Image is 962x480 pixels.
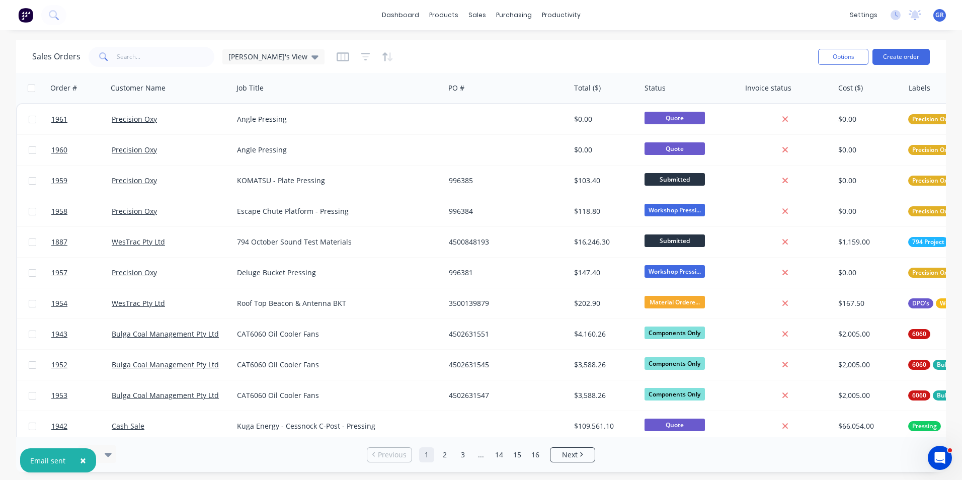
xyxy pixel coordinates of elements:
[872,49,930,65] button: Create order
[912,114,960,124] span: Precision Oxycut
[838,268,898,278] div: $0.00
[50,83,77,93] div: Order #
[51,227,112,257] a: 1887
[574,360,633,370] div: $3,588.26
[645,173,705,186] span: Submitted
[935,11,944,20] span: GR
[845,8,883,23] div: settings
[838,237,898,247] div: $1,159.00
[838,421,898,431] div: $66,054.00
[838,176,898,186] div: $0.00
[449,268,560,278] div: 996381
[112,390,219,400] a: Bulga Coal Management Pty Ltd
[51,237,67,247] span: 1887
[574,237,633,247] div: $16,246.30
[237,176,430,186] div: KOMATSU - Plate Pressing
[455,447,470,462] a: Page 3
[463,8,491,23] div: sales
[51,166,112,196] a: 1959
[937,390,953,401] span: Bulga
[449,298,560,308] div: 3500139879
[928,446,952,470] iframe: Intercom live chat
[562,450,578,460] span: Next
[18,8,33,23] img: Factory
[574,114,633,124] div: $0.00
[51,329,67,339] span: 1943
[912,360,926,370] span: 6060
[912,237,944,247] span: 794 Project
[838,145,898,155] div: $0.00
[236,83,264,93] div: Job Title
[237,237,430,247] div: 794 October Sound Test Materials
[645,296,705,308] span: Material Ordere...
[112,421,144,431] a: Cash Sale
[908,360,957,370] button: 6060Bulga
[574,145,633,155] div: $0.00
[574,83,601,93] div: Total ($)
[912,145,960,155] span: Precision Oxycut
[912,206,960,216] span: Precision Oxycut
[574,176,633,186] div: $103.40
[838,390,898,401] div: $2,005.00
[51,350,112,380] a: 1952
[112,237,165,247] a: WesTrac Pty Ltd
[70,448,96,472] button: Close
[51,176,67,186] span: 1959
[51,421,67,431] span: 1942
[838,360,898,370] div: $2,005.00
[645,234,705,247] span: Submitted
[448,83,464,93] div: PO #
[237,360,430,370] div: CAT6060 Oil Cooler Fans
[449,329,560,339] div: 4502631551
[574,298,633,308] div: $202.90
[645,265,705,278] span: Workshop Pressi...
[449,206,560,216] div: 996384
[51,390,67,401] span: 1953
[645,83,666,93] div: Status
[574,268,633,278] div: $147.40
[449,360,560,370] div: 4502631545
[51,268,67,278] span: 1957
[838,206,898,216] div: $0.00
[111,83,166,93] div: Customer Name
[51,206,67,216] span: 1958
[838,329,898,339] div: $2,005.00
[818,49,868,65] button: Options
[574,421,633,431] div: $109,561.10
[367,450,412,460] a: Previous page
[449,390,560,401] div: 4502631547
[645,327,705,339] span: Components Only
[51,135,112,165] a: 1960
[473,447,489,462] a: Jump forward
[51,411,112,441] a: 1942
[574,206,633,216] div: $118.80
[449,176,560,186] div: 996385
[550,450,595,460] a: Next page
[51,196,112,226] a: 1958
[912,390,926,401] span: 6060
[838,298,898,308] div: $167.50
[908,390,957,401] button: 6060Bulga
[112,206,157,216] a: Precision Oxy
[378,450,407,460] span: Previous
[112,176,157,185] a: Precision Oxy
[51,145,67,155] span: 1960
[645,357,705,370] span: Components Only
[424,8,463,23] div: products
[51,298,67,308] span: 1954
[237,145,430,155] div: Angle Pressing
[237,114,430,124] div: Angle Pressing
[510,447,525,462] a: Page 15
[909,83,930,93] div: Labels
[51,288,112,318] a: 1954
[237,298,430,308] div: Roof Top Beacon & Antenna BKT
[838,83,863,93] div: Cost ($)
[112,145,157,154] a: Precision Oxy
[228,51,307,62] span: [PERSON_NAME]'s View
[528,447,543,462] a: Page 16
[912,176,960,186] span: Precision Oxycut
[912,421,937,431] span: Pressing
[112,268,157,277] a: Precision Oxy
[574,390,633,401] div: $3,588.26
[645,142,705,155] span: Quote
